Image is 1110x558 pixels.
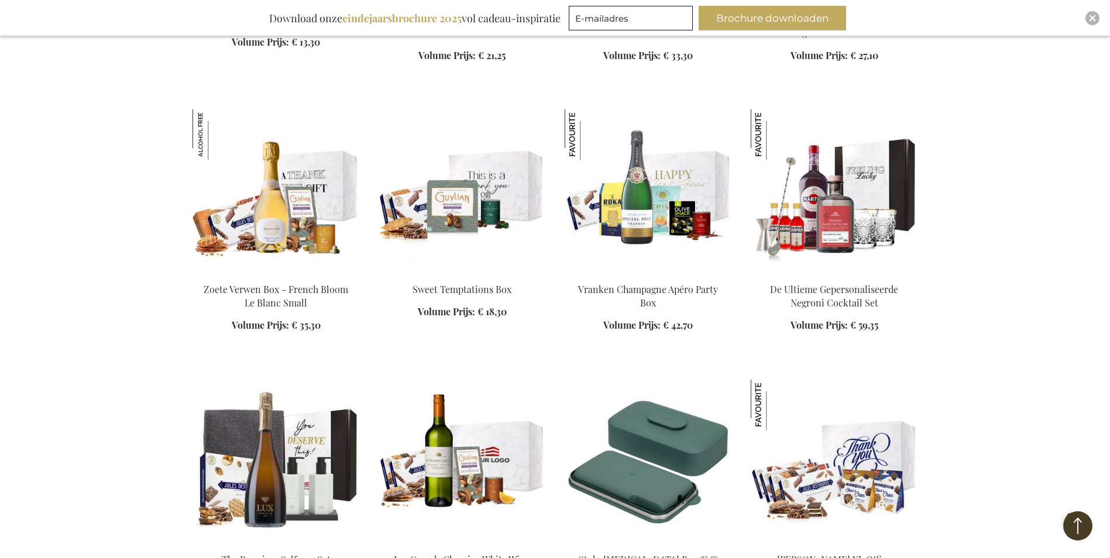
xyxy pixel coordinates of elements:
[193,539,360,550] a: The Premium Selfcare Set
[193,109,360,273] img: Sweet Treats Box - French Bloom Le Blanc Small
[379,380,546,543] img: Les Grands Chemins White Wine Sweet
[232,36,289,48] span: Volume Prijs:
[603,319,693,332] a: Volume Prijs: € 42,70
[791,49,878,63] a: Volume Prijs: € 27,10
[791,49,848,61] span: Volume Prijs:
[565,539,732,550] a: Stolp Digital Detox Box & Battery Bundle - Green
[379,539,546,550] a: Les Grands Chemins White Wine Sweet
[342,11,462,25] b: eindejaarsbrochure 2025
[603,49,661,61] span: Volume Prijs:
[770,283,898,309] a: De Ultieme Gepersonaliseerde Negroni Cocktail Set
[663,319,693,331] span: € 42,70
[850,49,878,61] span: € 27,10
[1085,11,1099,25] div: Close
[603,49,693,63] a: Volume Prijs: € 33,30
[751,380,918,543] img: Jules Destrooper XL Office Sharing Box
[578,283,718,309] a: Vranken Champagne Apéro Party Box
[791,319,848,331] span: Volume Prijs:
[565,109,615,160] img: Vranken Champagne Apéro Party Box
[232,319,321,332] a: Volume Prijs: € 35,30
[291,319,321,331] span: € 35,30
[232,319,289,331] span: Volume Prijs:
[751,539,918,550] a: Jules Destrooper XL Office Sharing Box Jules Destrooper XL Office Sharing Box
[1089,15,1096,22] img: Close
[204,283,348,309] a: Zoete Verwen Box - French Bloom Le Blanc Small
[264,6,566,30] div: Download onze vol cadeau-inspiratie
[379,268,546,280] a: Sweet Temptations Box
[791,319,878,332] a: Volume Prijs: € 59,35
[569,6,693,30] input: E-mailadres
[418,49,476,61] span: Volume Prijs:
[751,268,918,280] a: The Ultimate Personalized Negroni Cocktail Set De Ultieme Gepersonaliseerde Negroni Cocktail Set
[291,36,320,48] span: € 13,30
[751,380,801,430] img: Jules Destrooper XL Office Sharing Box
[478,49,506,61] span: € 21,25
[379,109,546,273] img: Sweet Temptations Box
[193,109,243,160] img: Zoete Verwen Box - French Bloom Le Blanc Small
[232,36,320,49] a: Volume Prijs: € 13,30
[569,6,696,34] form: marketing offers and promotions
[565,268,732,280] a: Vranken Champagne Apéro Party Box Vranken Champagne Apéro Party Box
[850,319,878,331] span: € 59,35
[663,49,693,61] span: € 33,30
[193,380,360,543] img: The Premium Selfcare Set
[565,380,732,543] img: Stolp Digital Detox Box & Battery Bundle - Green
[477,305,507,318] span: € 18,30
[418,305,507,319] a: Volume Prijs: € 18,30
[193,268,360,280] a: Sweet Treats Box - French Bloom Le Blanc Small Zoete Verwen Box - French Bloom Le Blanc Small
[603,319,661,331] span: Volume Prijs:
[751,109,801,160] img: De Ultieme Gepersonaliseerde Negroni Cocktail Set
[418,49,506,63] a: Volume Prijs: € 21,25
[418,305,475,318] span: Volume Prijs:
[699,6,846,30] button: Brochure downloaden
[413,283,511,295] a: Sweet Temptations Box
[751,109,918,273] img: The Ultimate Personalized Negroni Cocktail Set
[565,109,732,273] img: Vranken Champagne Apéro Party Box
